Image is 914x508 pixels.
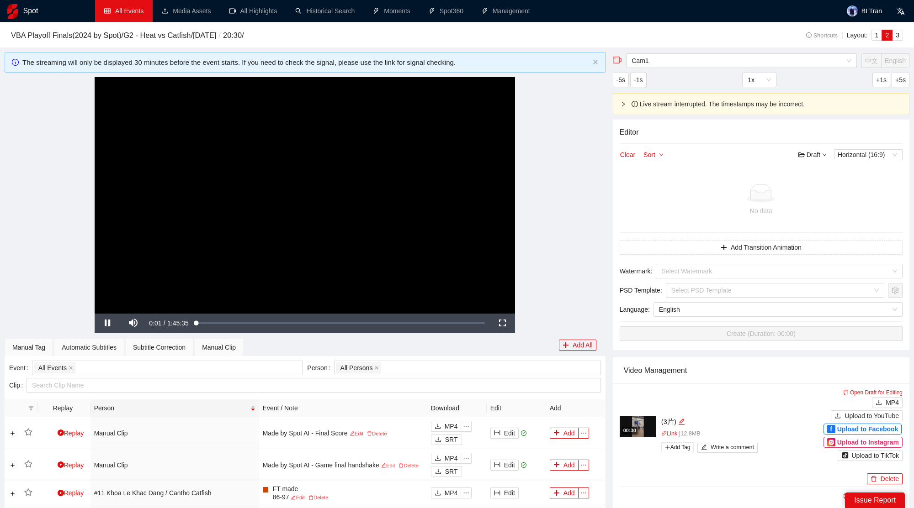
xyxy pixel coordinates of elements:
span: column-width [494,461,500,469]
span: filter [28,405,34,411]
div: 00:30 [622,427,638,435]
span: delete [871,476,877,483]
div: Live stream interrupted. The timestamps may be incorrect. [632,99,902,109]
a: Edit [289,495,306,500]
span: copy [843,493,849,499]
span: plus [553,461,560,469]
span: 1:45:35 [167,319,189,327]
span: play-circle [58,490,64,496]
div: Manual Clip [94,460,128,470]
a: thunderboltMoments [373,7,410,15]
span: Add Tag [661,442,694,452]
img: 34f50217-663a-4ab5-81f0-2440441d0602.jpg [620,416,656,437]
span: MP4 [886,398,899,408]
button: ellipsis [461,487,472,498]
span: / [217,31,223,39]
span: PSD Template : [620,285,662,295]
span: play-circle [58,429,64,436]
span: Upload to YouTube [845,411,899,421]
button: Mute [120,314,146,333]
div: Draft [798,150,827,160]
button: downloadSRT [431,466,462,477]
span: Watermark : [620,266,653,276]
span: 1 [875,31,879,39]
span: English [659,303,897,316]
button: ellipsis [578,487,589,498]
a: Edit [379,463,397,468]
span: delete [308,495,314,500]
a: video-cameraAll Highlights [229,7,277,15]
button: Sortdown [643,149,664,160]
span: | [841,31,843,39]
span: -5s [616,75,625,85]
button: -1s [630,73,646,87]
th: Download [427,399,487,417]
button: -5s [613,73,629,87]
a: Delete [397,463,420,468]
span: -1s [634,75,643,85]
button: Upload to Instagram [824,437,903,448]
th: Event / Note [259,399,427,417]
span: edit [701,444,707,451]
span: Horizontal (16:9) [838,150,899,160]
div: Edit [678,416,685,427]
button: Create (Duration: 00:00) [620,326,903,341]
span: plus [721,244,727,251]
button: fUpload to Facebook [824,424,902,435]
span: 3 [896,31,899,39]
span: plus [553,490,560,497]
a: linkLink [661,430,678,437]
div: f [827,425,835,433]
span: download [435,455,441,462]
img: avatar [847,5,858,16]
button: +1s [872,73,890,87]
span: ellipsis [579,490,589,496]
span: Layout: [847,31,868,39]
span: SRT [445,466,458,477]
span: link [661,430,667,436]
div: exclamation-circle Live stream interrupted. The timestamps may be incorrect. [613,94,909,115]
span: ellipsis [461,455,471,461]
span: copy [843,390,849,395]
a: Delete [307,495,330,500]
button: plusAdd [550,487,579,498]
button: ellipsis [578,428,589,439]
button: downloadMP4 [872,397,903,408]
span: download [435,423,441,430]
button: ellipsis [578,460,589,471]
div: Subtitle Correction [133,342,186,352]
span: filter [27,405,36,411]
span: 1x [748,73,771,87]
span: upload [834,413,841,420]
a: thunderboltManagement [482,7,530,15]
span: edit [678,418,685,425]
button: +5s [892,73,909,87]
button: setting [888,283,903,298]
span: ellipsis [461,490,471,496]
h4: Editor [620,126,903,138]
span: down [822,152,827,157]
span: column-width [494,429,500,437]
button: plusAdd Transition Animation [620,240,903,255]
span: download [435,468,441,476]
div: FT made [273,485,424,501]
a: searchHistorical Search [295,7,355,15]
div: 86-97 [273,493,424,501]
th: Add [546,399,606,417]
span: video-camera [613,56,622,65]
span: edit [291,495,296,500]
span: Cam1 [632,54,851,68]
span: Upload to Facebook [837,424,898,434]
button: plusAdd All [559,340,596,351]
button: close [593,59,598,65]
span: download [435,490,441,497]
button: Clear [620,149,636,160]
button: Upload to TikTok [838,450,903,461]
span: download [876,399,882,407]
button: downloadMP4 [431,453,462,464]
div: Video Management [624,357,898,383]
div: Made by Spot AI - Game final handshake [263,461,424,469]
button: plusAdd [550,428,579,439]
button: ellipsis [461,421,472,432]
span: All Persons [340,363,373,373]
